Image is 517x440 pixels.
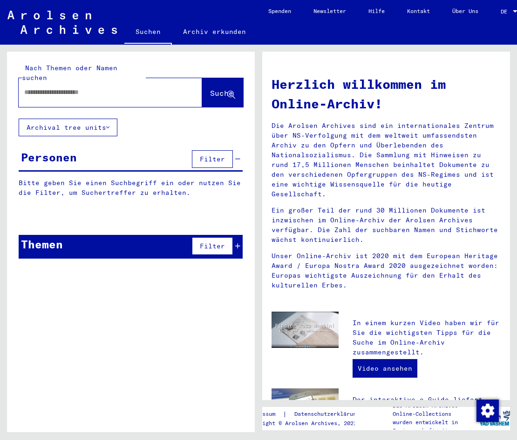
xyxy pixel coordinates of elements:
[210,88,233,98] span: Suche
[272,206,501,245] p: Ein großer Teil der rund 30 Millionen Dokumente ist inzwischen im Online-Archiv der Arolsen Archi...
[476,400,499,422] img: Zustimmung ändern
[19,178,243,198] p: Bitte geben Sie einen Suchbegriff ein oder nutzen Sie die Filter, um Suchertreffer zu erhalten.
[272,74,501,113] h1: Herzlich willkommen im Online-Archiv!
[272,251,501,290] p: Unser Online-Archiv ist 2020 mit dem European Heritage Award / Europa Nostra Award 2020 ausgezeic...
[272,121,501,199] p: Die Arolsen Archives sind ein internationales Zentrum über NS-Verfolgung mit dem weltweit umfasse...
[246,409,371,419] div: |
[21,236,63,253] div: Themen
[7,11,117,34] img: Arolsen_neg.svg
[200,242,225,250] span: Filter
[353,359,417,378] a: Video ansehen
[393,418,479,435] p: wurden entwickelt in Partnerschaft mit
[501,8,511,15] span: DE
[246,409,283,419] a: Impressum
[272,388,339,433] img: eguide.jpg
[246,419,371,427] p: Copyright © Arolsen Archives, 2021
[19,119,117,136] button: Archival tree units
[393,401,479,418] p: Die Arolsen Archives Online-Collections
[202,78,243,107] button: Suche
[172,20,257,43] a: Archiv erkunden
[124,20,172,45] a: Suchen
[476,399,498,421] div: Zustimmung ändern
[272,312,339,348] img: video.jpg
[200,155,225,163] span: Filter
[353,318,501,357] p: In einem kurzen Video haben wir für Sie die wichtigsten Tipps für die Suche im Online-Archiv zusa...
[21,149,77,166] div: Personen
[192,237,233,255] button: Filter
[22,64,117,82] mat-label: Nach Themen oder Namen suchen
[192,150,233,168] button: Filter
[287,409,371,419] a: Datenschutzerklärung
